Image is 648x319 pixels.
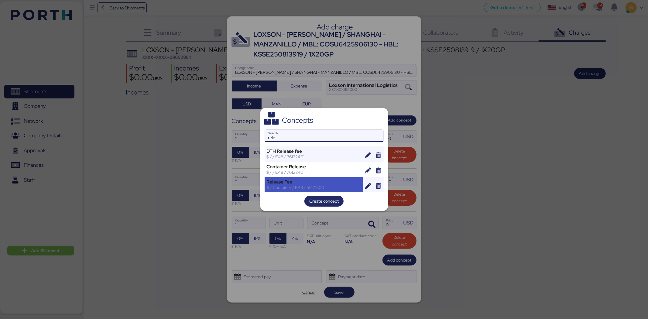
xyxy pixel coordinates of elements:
[267,149,361,154] div: DTH Release fee
[282,118,313,123] div: Concepts
[267,164,361,170] div: Container Release
[267,154,361,159] div: $ / / E48 / 76122401
[304,196,344,207] button: Create concept
[309,197,339,205] span: Create concept
[265,130,383,142] input: Search
[267,170,361,175] div: $ / / E48 / 76122401
[267,179,361,185] div: Release Fee
[267,185,361,190] div: $ / Container / E48 / 55121800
